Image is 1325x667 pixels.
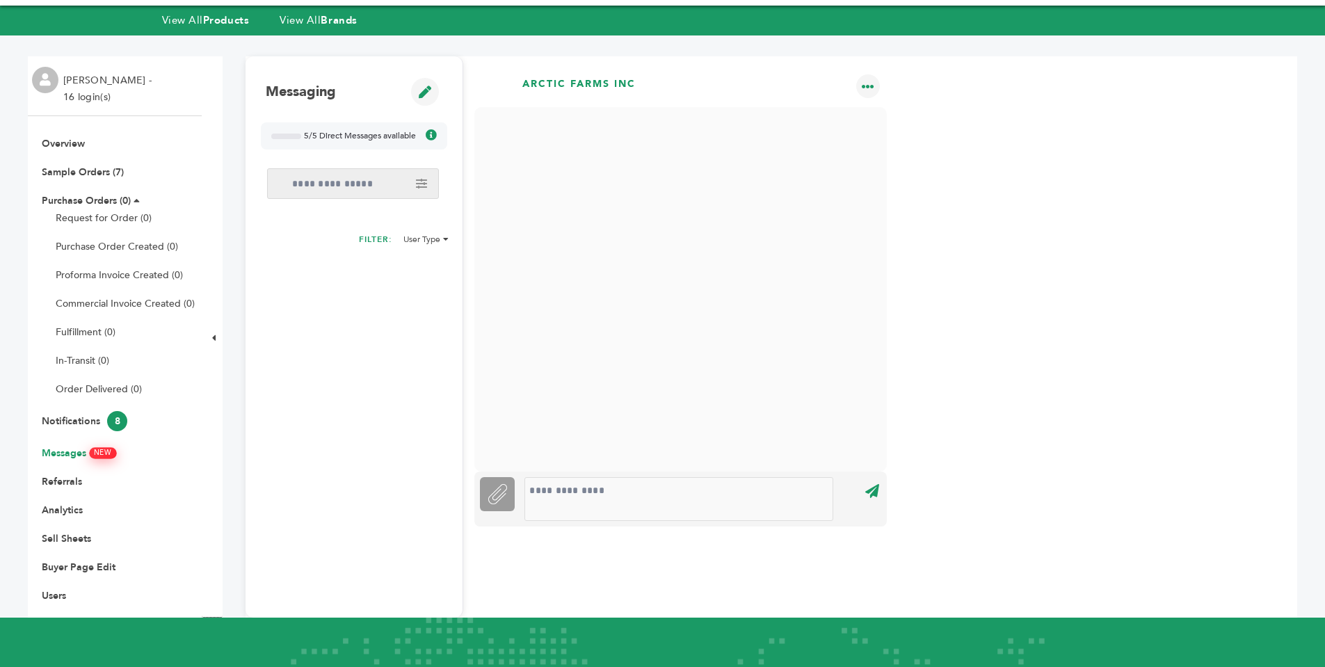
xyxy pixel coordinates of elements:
[403,234,449,245] li: User Type
[56,211,152,225] a: Request for Order (0)
[56,354,109,367] a: In-Transit (0)
[90,448,115,458] span: NEW
[42,137,85,150] a: Overview
[42,504,83,517] a: Analytics
[203,13,249,27] strong: Products
[42,415,127,428] a: Notifications8
[266,83,336,101] h1: Messaging
[107,411,127,431] span: 8
[162,13,250,27] a: View AllProducts
[522,77,636,108] p: Arctic Farms Inc
[32,67,58,93] img: profile.png
[280,13,358,27] a: View AllBrands
[56,326,115,339] a: Fulfillment (0)
[42,532,91,545] a: Sell Sheets
[56,240,178,253] a: Purchase Order Created (0)
[56,297,195,310] a: Commercial Invoice Created (0)
[42,447,115,460] a: MessagesNEW
[267,168,439,199] input: Search messages
[42,194,131,207] a: Purchase Orders (0)
[42,561,115,574] a: Buyer Page Edit
[63,72,155,106] li: [PERSON_NAME] - 16 login(s)
[304,130,416,142] span: 5/5 Direct Messages available
[56,383,142,396] a: Order Delivered (0)
[42,166,124,179] a: Sample Orders (7)
[321,13,357,27] strong: Brands
[42,589,66,602] a: Users
[56,268,183,282] a: Proforma Invoice Created (0)
[359,234,392,249] h2: FILTER:
[42,475,82,488] a: Referrals
[480,477,515,511] label: Attachment File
